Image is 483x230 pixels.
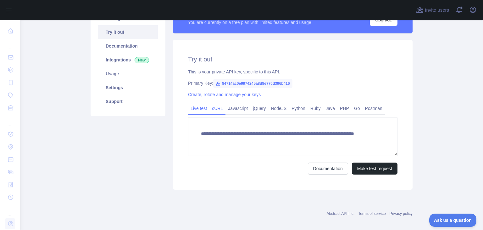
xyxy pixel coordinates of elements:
a: Java [323,103,338,113]
a: Usage [98,67,158,81]
a: Go [352,103,363,113]
a: jQuery [250,103,268,113]
a: cURL [209,103,225,113]
a: Documentation [308,163,348,175]
h2: Try it out [188,55,397,64]
iframe: Toggle Customer Support [429,214,477,227]
div: You are currently on a free plan with limited features and usage [188,19,311,26]
a: Settings [98,81,158,95]
a: Python [289,103,308,113]
a: Abstract API Inc. [327,211,355,216]
div: Primary Key: [188,80,397,86]
span: New [135,57,149,63]
a: NodeJS [268,103,289,113]
a: Terms of service [358,211,386,216]
button: Invite users [415,5,450,15]
button: Make test request [352,163,397,175]
a: Support [98,95,158,108]
a: Documentation [98,39,158,53]
a: Integrations New [98,53,158,67]
span: 84714ac0e9974245a8d8e77cd396b416 [213,79,292,88]
a: Privacy policy [390,211,413,216]
div: ... [5,204,15,217]
a: Postman [363,103,385,113]
a: Try it out [98,25,158,39]
div: ... [5,38,15,50]
a: Create, rotate and manage your keys [188,92,261,97]
div: ... [5,115,15,127]
a: Javascript [225,103,250,113]
a: Ruby [308,103,323,113]
span: Invite users [425,7,449,14]
div: This is your private API key, specific to this API. [188,69,397,75]
a: Live test [188,103,209,113]
a: PHP [337,103,352,113]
